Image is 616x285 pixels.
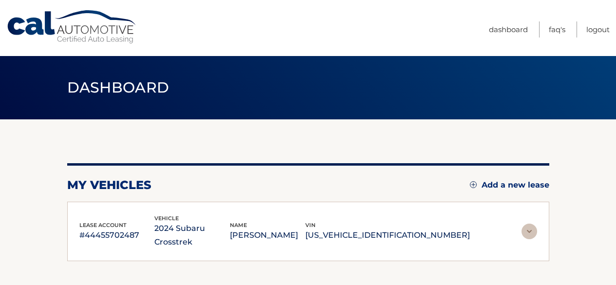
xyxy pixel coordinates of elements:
[79,228,155,242] p: #44455702487
[154,215,179,222] span: vehicle
[230,222,247,228] span: name
[305,222,316,228] span: vin
[489,21,528,38] a: Dashboard
[586,21,610,38] a: Logout
[154,222,230,249] p: 2024 Subaru Crosstrek
[549,21,565,38] a: FAQ's
[230,228,305,242] p: [PERSON_NAME]
[470,180,549,190] a: Add a new lease
[67,78,169,96] span: Dashboard
[6,10,138,44] a: Cal Automotive
[305,228,470,242] p: [US_VEHICLE_IDENTIFICATION_NUMBER]
[67,178,151,192] h2: my vehicles
[522,224,537,239] img: accordion-rest.svg
[79,222,127,228] span: lease account
[470,181,477,188] img: add.svg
